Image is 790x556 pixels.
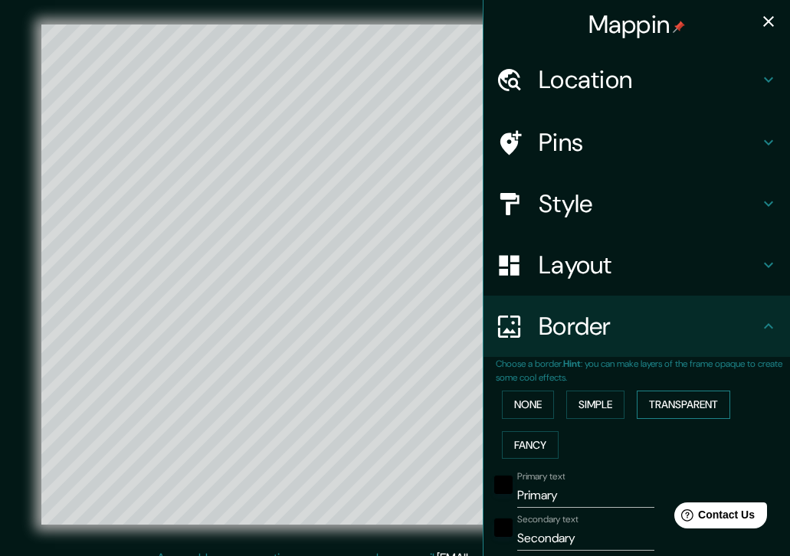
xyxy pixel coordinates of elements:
div: Layout [484,234,790,296]
button: black [494,476,513,494]
h4: Style [539,188,759,219]
div: Location [484,49,790,110]
button: Fancy [502,431,559,460]
h4: Pins [539,127,759,158]
button: black [494,518,513,537]
h4: Mappin [588,9,686,40]
button: None [502,391,554,419]
div: Border [484,296,790,357]
iframe: Help widget launcher [654,496,773,539]
h4: Layout [539,250,759,280]
label: Secondary text [517,513,579,526]
div: Style [484,173,790,234]
img: pin-icon.png [673,21,685,33]
h4: Location [539,64,759,95]
b: Hint [563,358,581,370]
p: Choose a border. : you can make layers of the frame opaque to create some cool effects. [496,357,790,384]
button: Transparent [637,391,730,419]
h4: Border [539,311,759,342]
label: Primary text [517,470,565,483]
div: Pins [484,112,790,173]
button: Simple [566,391,624,419]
